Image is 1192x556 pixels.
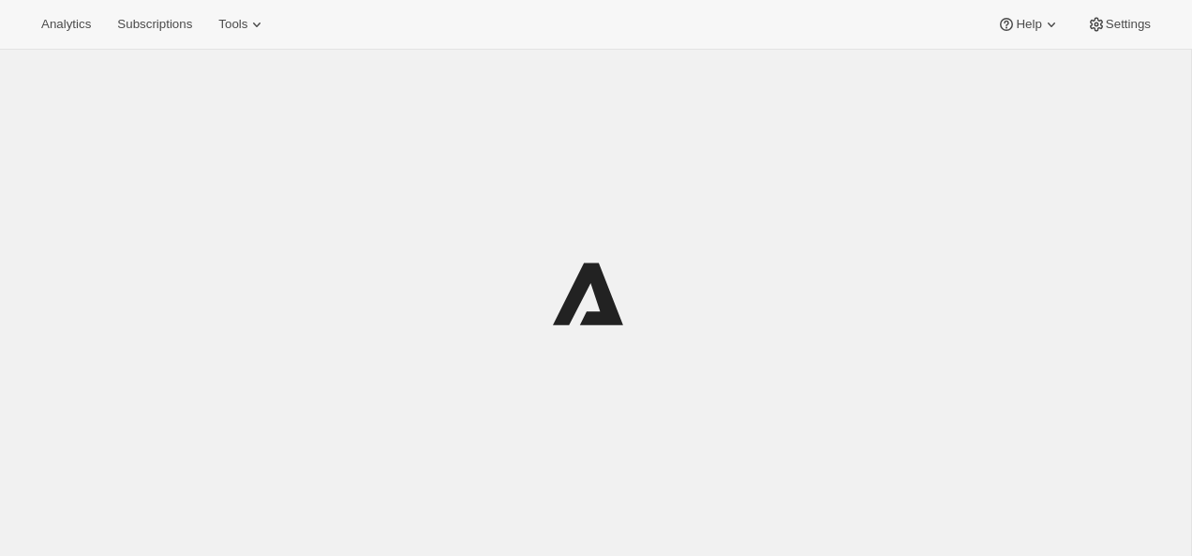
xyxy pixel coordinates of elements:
[1076,11,1162,38] button: Settings
[218,17,247,32] span: Tools
[106,11,203,38] button: Subscriptions
[41,17,91,32] span: Analytics
[1016,17,1041,32] span: Help
[207,11,277,38] button: Tools
[1106,17,1151,32] span: Settings
[30,11,102,38] button: Analytics
[986,11,1071,38] button: Help
[117,17,192,32] span: Subscriptions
